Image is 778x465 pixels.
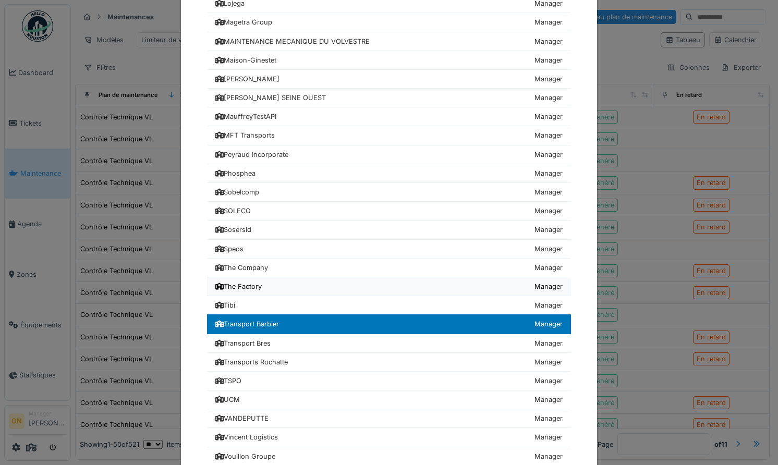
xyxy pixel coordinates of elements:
div: Manager [534,150,563,160]
a: Sosersid Manager [207,221,571,239]
div: Manager [534,168,563,178]
div: VANDEPUTTE [215,413,269,423]
div: Manager [534,130,563,140]
div: MAINTENANCE MECANIQUE DU VOLVESTRE [215,36,370,46]
div: Transport Barbier [215,319,279,329]
div: The Company [215,263,268,273]
div: UCM [215,395,240,405]
a: The Factory Manager [207,277,571,296]
a: Peyraud Incorporate Manager [207,145,571,164]
div: Manager [534,187,563,197]
div: MFT Transports [215,130,275,140]
div: Manager [534,282,563,291]
div: Tibi [215,300,235,310]
a: TSPO Manager [207,372,571,390]
a: Transports Rochatte Manager [207,353,571,372]
div: Peyraud Incorporate [215,150,288,160]
div: Manager [534,263,563,273]
a: VANDEPUTTE Manager [207,409,571,428]
div: Speos [215,244,244,254]
div: Phosphea [215,168,256,178]
div: Manager [534,413,563,423]
div: Vincent Logistics [215,432,278,442]
div: Vouillon Groupe [215,451,275,461]
div: Manager [534,225,563,235]
div: The Factory [215,282,262,291]
div: Manager [534,55,563,65]
div: Sobelcomp [215,187,259,197]
div: [PERSON_NAME] [215,74,279,84]
div: Manager [534,36,563,46]
div: Manager [534,451,563,461]
a: The Company Manager [207,259,571,277]
div: Manager [534,432,563,442]
a: Sobelcomp Manager [207,183,571,202]
a: Tibi Manager [207,296,571,315]
a: [PERSON_NAME] SEINE OUEST Manager [207,89,571,107]
a: Transport Barbier Manager [207,314,571,334]
div: Maison-Ginestet [215,55,276,65]
a: MFT Transports Manager [207,126,571,145]
div: Manager [534,395,563,405]
div: Manager [534,244,563,254]
a: UCM Manager [207,390,571,409]
a: MauffreyTestAPI Manager [207,107,571,126]
div: MauffreyTestAPI [215,112,276,121]
div: Manager [534,74,563,84]
div: Transport Bres [215,338,271,348]
div: Manager [534,338,563,348]
a: Phosphea Manager [207,164,571,183]
div: TSPO [215,376,241,386]
a: Transport Bres Manager [207,334,571,353]
div: Magetra Group [215,17,272,27]
div: Manager [534,319,563,329]
a: Magetra Group Manager [207,13,571,32]
div: Manager [534,93,563,103]
div: SOLECO [215,206,251,216]
div: Manager [534,357,563,367]
div: Manager [534,112,563,121]
a: Vincent Logistics Manager [207,428,571,447]
a: Speos Manager [207,240,571,259]
a: SOLECO Manager [207,202,571,221]
a: MAINTENANCE MECANIQUE DU VOLVESTRE Manager [207,32,571,51]
div: Manager [534,300,563,310]
a: [PERSON_NAME] Manager [207,70,571,89]
div: [PERSON_NAME] SEINE OUEST [215,93,326,103]
div: Manager [534,17,563,27]
div: Manager [534,376,563,386]
div: Sosersid [215,225,251,235]
div: Transports Rochatte [215,357,288,367]
a: Maison-Ginestet Manager [207,51,571,70]
div: Manager [534,206,563,216]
